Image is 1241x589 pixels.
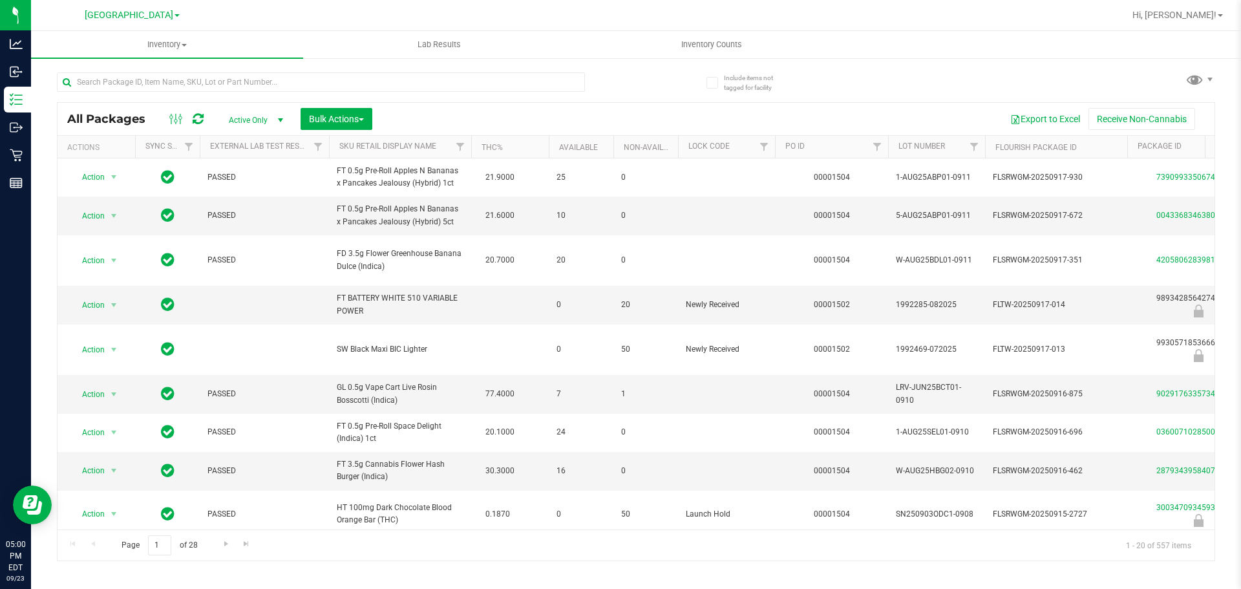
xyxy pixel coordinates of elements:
[85,10,173,21] span: [GEOGRAPHIC_DATA]
[993,254,1119,266] span: FLSRWGM-20250917-351
[57,72,585,92] input: Search Package ID, Item Name, SKU, Lot or Part Number...
[337,458,463,483] span: FT 3.5g Cannabis Flower Hash Burger (Indica)
[337,502,463,526] span: HT 100mg Dark Chocolate Blood Orange Bar (THC)
[814,427,850,436] a: 00001504
[207,426,321,438] span: PASSED
[559,143,598,152] a: Available
[161,168,175,186] span: In Sync
[400,39,478,50] span: Lab Results
[161,505,175,523] span: In Sync
[337,248,463,272] span: FD 3.5g Flower Greenhouse Banana Dulce (Indica)
[106,423,122,442] span: select
[31,31,303,58] a: Inventory
[479,462,521,480] span: 30.3000
[621,465,670,477] span: 0
[814,466,850,475] a: 00001504
[1156,211,1229,220] a: 0043368346380603
[1156,427,1229,436] a: 0360071028500179
[67,143,130,152] div: Actions
[161,423,175,441] span: In Sync
[993,343,1119,356] span: FLTW-20250917-013
[10,65,23,78] inline-svg: Inbound
[1002,108,1088,130] button: Export to Excel
[624,143,681,152] a: Non-Available
[1156,466,1229,475] a: 2879343958407198
[10,121,23,134] inline-svg: Outbound
[161,206,175,224] span: In Sync
[557,388,606,400] span: 7
[557,209,606,222] span: 10
[31,39,303,50] span: Inventory
[686,299,767,311] span: Newly Received
[896,171,977,184] span: 1-AUG25ABP01-0911
[106,296,122,314] span: select
[867,136,888,158] a: Filter
[450,136,471,158] a: Filter
[207,254,321,266] span: PASSED
[178,136,200,158] a: Filter
[621,508,670,520] span: 50
[339,142,436,151] a: Sku Retail Display Name
[621,254,670,266] span: 0
[70,505,105,523] span: Action
[70,423,105,442] span: Action
[210,142,312,151] a: External Lab Test Result
[70,207,105,225] span: Action
[70,385,105,403] span: Action
[161,295,175,314] span: In Sync
[10,149,23,162] inline-svg: Retail
[337,165,463,189] span: FT 0.5g Pre-Roll Apples N Bananas x Pancakes Jealousy (Hybrid) 1ct
[301,108,372,130] button: Bulk Actions
[309,114,364,124] span: Bulk Actions
[161,340,175,358] span: In Sync
[557,343,606,356] span: 0
[1156,503,1229,512] a: 3003470934593683
[308,136,329,158] a: Filter
[1132,10,1216,20] span: Hi, [PERSON_NAME]!
[557,254,606,266] span: 20
[995,143,1077,152] a: Flourish Package ID
[621,388,670,400] span: 1
[621,426,670,438] span: 0
[337,381,463,406] span: GL 0.5g Vape Cart Live Rosin Bosscotti (Indica)
[207,508,321,520] span: PASSED
[6,573,25,583] p: 09/23
[1156,173,1229,182] a: 7390993350674123
[557,171,606,184] span: 25
[686,508,767,520] span: Launch Hold
[814,211,850,220] a: 00001504
[621,209,670,222] span: 0
[70,168,105,186] span: Action
[70,341,105,359] span: Action
[814,509,850,519] a: 00001504
[993,299,1119,311] span: FLTW-20250917-014
[896,343,977,356] span: 1992469-072025
[814,173,850,182] a: 00001504
[479,206,521,225] span: 21.6000
[13,486,52,524] iframe: Resource center
[337,292,463,317] span: FT BATTERY WHITE 510 VARIABLE POWER
[724,73,789,92] span: Include items not tagged for facility
[145,142,195,151] a: Sync Status
[896,299,977,311] span: 1992285-082025
[207,209,321,222] span: PASSED
[479,251,521,270] span: 20.7000
[993,209,1119,222] span: FLSRWGM-20250917-672
[337,343,463,356] span: SW Black Maxi BIC Lighter
[754,136,775,158] a: Filter
[479,168,521,187] span: 21.9000
[557,426,606,438] span: 24
[106,462,122,480] span: select
[814,389,850,398] a: 00001504
[337,420,463,445] span: FT 0.5g Pre-Roll Space Delight (Indica) 1ct
[964,136,985,158] a: Filter
[479,505,516,524] span: 0.1870
[557,508,606,520] span: 0
[106,505,122,523] span: select
[6,539,25,573] p: 05:00 PM EDT
[111,535,208,555] span: Page of 28
[217,535,235,553] a: Go to the next page
[993,426,1119,438] span: FLSRWGM-20250916-696
[337,203,463,228] span: FT 0.5g Pre-Roll Apples N Bananas x Pancakes Jealousy (Hybrid) 5ct
[1116,535,1202,555] span: 1 - 20 of 557 items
